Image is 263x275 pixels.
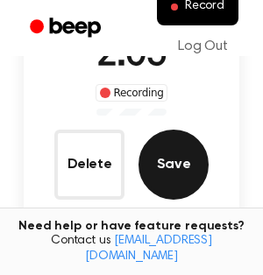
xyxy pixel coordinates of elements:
[18,11,117,46] a: Beep
[96,84,168,102] div: Recording
[54,130,124,200] button: Delete Audio Record
[139,130,209,200] button: Save Audio Record
[85,235,212,263] a: [EMAIL_ADDRESS][DOMAIN_NAME]
[11,234,252,264] span: Contact us
[160,25,245,67] a: Log Out
[96,38,167,74] span: 2:05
